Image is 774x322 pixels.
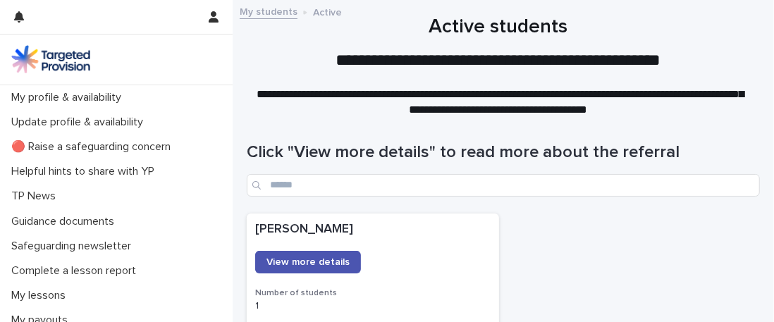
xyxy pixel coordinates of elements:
p: My lessons [6,289,77,302]
p: Guidance documents [6,215,125,228]
p: Update profile & availability [6,116,154,129]
p: 🔴 Raise a safeguarding concern [6,140,182,154]
p: Active [313,4,342,19]
p: Safeguarding newsletter [6,240,142,253]
span: View more details [266,257,350,267]
a: My students [240,3,297,19]
img: M5nRWzHhSzIhMunXDL62 [11,45,90,73]
p: Helpful hints to share with YP [6,165,166,178]
p: Complete a lesson report [6,264,147,278]
p: My profile & availability [6,91,133,104]
a: View more details [255,251,361,273]
p: [PERSON_NAME] [255,222,491,237]
p: TP News [6,190,67,203]
p: 1 [255,300,491,312]
h1: Active students [247,16,749,39]
h1: Click "View more details" to read more about the referral [247,142,760,163]
h3: Number of students [255,287,491,299]
input: Search [247,174,760,197]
